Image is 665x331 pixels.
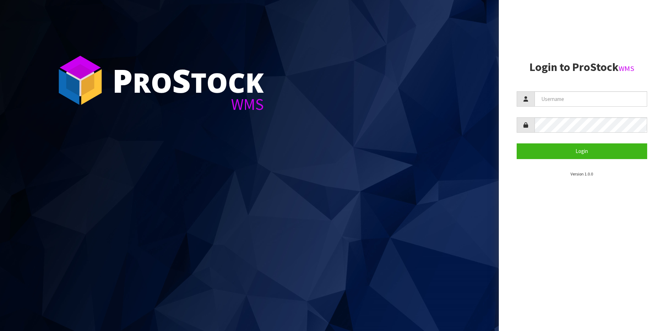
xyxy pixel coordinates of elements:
small: WMS [619,64,634,73]
h2: Login to ProStock [517,61,647,73]
span: S [172,58,191,102]
span: P [112,58,133,102]
div: ro tock [112,64,264,96]
img: ProStock Cube [53,54,107,107]
small: Version 1.0.0 [571,171,593,177]
div: WMS [112,96,264,112]
input: Username [534,91,647,107]
button: Login [517,143,647,159]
